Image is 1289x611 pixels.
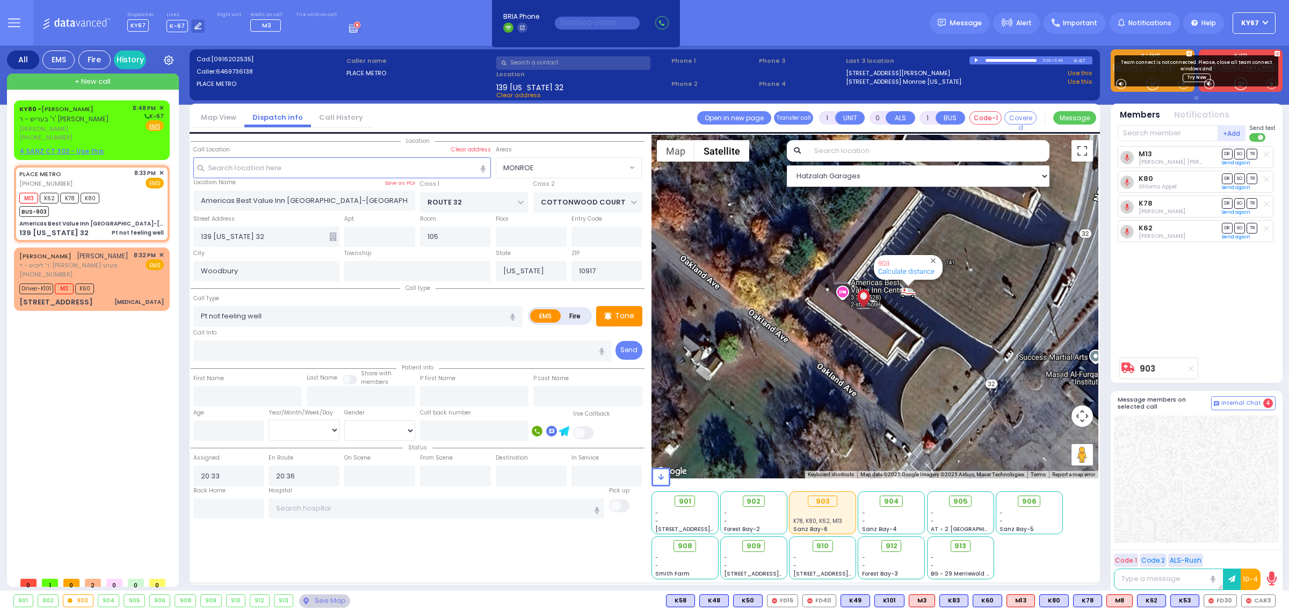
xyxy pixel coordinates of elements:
[666,594,695,607] div: BLS
[615,341,642,360] button: Send
[950,18,982,28] span: Message
[1139,224,1153,232] a: K62
[1222,159,1250,166] a: Send again
[724,554,727,562] span: -
[1211,396,1276,410] button: Internal Chat 4
[533,374,569,383] label: P Last Name
[19,252,71,260] a: [PERSON_NAME]
[20,579,37,587] span: 0
[346,69,493,78] label: PLACE METRO
[678,541,692,551] span: 908
[400,284,436,292] span: Call type
[149,122,161,130] u: EMS
[1006,594,1035,607] div: M13
[655,562,658,570] span: -
[1042,54,1052,67] div: 0:00
[909,594,935,607] div: ALS
[197,55,343,64] label: Cad:
[654,464,690,478] img: Google
[496,157,642,178] span: MONROE
[874,594,904,607] div: K101
[841,594,870,607] div: K49
[671,79,755,89] span: Phone 2
[193,454,220,462] label: Assigned
[1073,594,1102,607] div: K78
[1111,53,1194,61] label: KJ EMS...
[361,369,392,377] small: Share with
[724,517,727,525] span: -
[1063,18,1097,28] span: Important
[193,249,205,258] label: City
[1139,183,1177,191] span: Shlomo Appel
[615,310,634,322] p: Tone
[143,112,164,120] span: K-67
[344,215,354,223] label: Apt
[1241,569,1261,590] button: 10-4
[1054,54,1063,67] div: 0:49
[1128,18,1171,28] span: Notifications
[1118,125,1218,141] input: Search member
[1246,598,1251,603] img: red-radio-icon.svg
[146,259,164,270] span: EMS
[385,179,415,187] label: Save as POI
[1139,199,1153,207] a: K78
[862,554,865,562] span: -
[496,146,512,154] label: Areas
[909,594,935,607] div: M3
[496,56,650,70] input: Search a contact
[1068,77,1092,86] a: Use this
[862,570,898,578] span: Forest Bay-3
[1068,69,1092,78] a: Use this
[1222,223,1233,233] span: DR
[793,525,828,533] span: Sanz Bay-6
[939,594,968,607] div: BLS
[931,562,934,570] span: -
[931,570,991,578] span: BG - 29 Merriewold S.
[1249,124,1276,132] span: Send text
[159,104,164,113] span: ✕
[953,496,968,507] span: 905
[767,594,798,607] div: FD16
[793,554,796,562] span: -
[19,114,109,123] span: ר' בעריש - ר' [PERSON_NAME]
[655,570,690,578] span: Smith Farm
[19,133,73,142] span: [PHONE_NUMBER]
[401,137,435,145] span: Location
[931,509,934,517] span: -
[733,594,763,607] div: K50
[98,595,119,607] div: 904
[530,309,561,323] label: EMS
[403,443,432,452] span: Status
[197,79,343,89] label: PLACE METRO
[396,363,439,372] span: Patient info
[759,56,843,66] span: Phone 3
[1234,223,1245,233] span: SO
[85,579,101,587] span: 2
[19,297,93,308] div: [STREET_ADDRESS]
[38,595,59,607] div: 902
[793,570,895,578] span: [STREET_ADDRESS][PERSON_NAME]
[699,594,729,607] div: K48
[14,595,33,607] div: 901
[1168,554,1203,567] button: ALS-Rush
[694,140,749,162] button: Show satellite imagery
[175,595,195,607] div: 908
[655,525,757,533] span: [STREET_ADDRESS][PERSON_NAME]
[193,157,491,178] input: Search location here
[1052,54,1054,67] div: /
[114,50,146,69] a: History
[420,374,455,383] label: P First Name
[134,169,156,177] span: 8:33 PM
[931,517,934,525] span: -
[1241,18,1259,28] span: KY67
[1201,18,1216,28] span: Help
[81,193,99,203] span: K80
[361,378,388,386] span: members
[128,579,144,587] span: 0
[747,496,761,507] span: 902
[1199,53,1283,61] label: KJFD
[19,261,128,270] span: ר' לייבוש - ר' [PERSON_NAME] מעזעי
[1140,365,1155,373] a: 903
[1233,12,1276,34] button: KY67
[420,454,453,462] label: From Scene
